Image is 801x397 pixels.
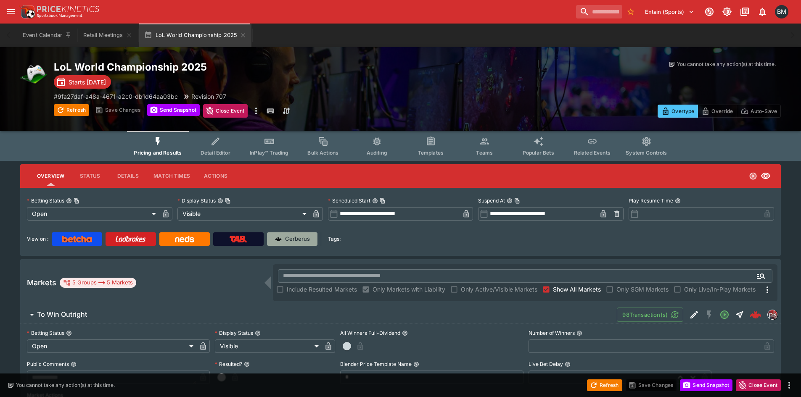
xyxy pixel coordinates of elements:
[529,329,575,337] p: Number of Winners
[698,105,737,118] button: Override
[66,330,72,336] button: Betting Status
[27,339,196,353] div: Open
[680,379,732,391] button: Send Snapshot
[201,150,230,156] span: Detail Editor
[565,361,571,367] button: Live Bet Delay
[54,60,418,74] h2: Copy To Clipboard
[514,198,520,204] button: Copy To Clipboard
[750,309,761,321] div: 18b0daa7-49e3-4056-8eb2-a0f80845e2e2
[529,360,563,368] p: Live Bet Delay
[215,360,242,368] p: Resulted?
[66,198,72,204] button: Betting StatusCopy To Clipboard
[684,285,756,294] span: Only Live/In-Play Markets
[115,236,146,242] img: Ladbrokes
[255,330,261,336] button: Display Status
[762,285,772,295] svg: More
[20,306,617,323] button: To Win Outright
[629,197,673,204] p: Play Resume Time
[372,198,378,204] button: Scheduled StartCopy To Clipboard
[658,105,698,118] button: Overtype
[737,105,781,118] button: Auto-Save
[147,166,197,186] button: Match Times
[134,150,182,156] span: Pricing and Results
[37,14,82,18] img: Sportsbook Management
[717,307,732,322] button: Open
[244,361,250,367] button: Resulted?
[340,360,412,368] p: Blender Price Template Name
[69,78,106,87] p: Starts [DATE]
[215,339,322,353] div: Visible
[109,166,147,186] button: Details
[215,329,253,337] p: Display Status
[523,150,554,156] span: Popular Bets
[772,3,791,21] button: Byron Monk
[702,4,717,19] button: Connected to PK
[175,236,194,242] img: Neds
[576,5,622,18] input: search
[63,278,133,288] div: 5 Groups 5 Markets
[225,198,231,204] button: Copy To Clipboard
[328,232,341,246] label: Tags:
[711,107,733,116] p: Override
[476,150,493,156] span: Teams
[71,166,109,186] button: Status
[671,107,694,116] p: Overtype
[753,268,769,284] button: Open
[658,105,781,118] div: Start From
[16,381,115,389] p: You cannot take any action(s) at this time.
[191,92,226,101] p: Revision 707
[736,379,781,391] button: Close Event
[747,306,764,323] a: 18b0daa7-49e3-4056-8eb2-a0f80845e2e2
[328,197,370,204] p: Scheduled Start
[275,236,282,242] img: Cerberus
[719,4,735,19] button: Toggle light/dark mode
[78,24,137,47] button: Retail Meetings
[230,236,247,242] img: TabNZ
[307,150,338,156] span: Bulk Actions
[3,4,19,19] button: open drawer
[587,379,622,391] button: Refresh
[287,285,357,294] span: Include Resulted Markets
[461,285,537,294] span: Only Active/Visible Markets
[640,5,699,18] button: Select Tenant
[768,310,777,319] img: pricekinetics
[203,104,248,118] button: Close Event
[732,307,747,322] button: Straight
[750,309,761,321] img: logo-cerberus--red.svg
[54,92,178,101] p: Copy To Clipboard
[687,307,702,322] button: Edit Detail
[27,232,48,246] label: View on :
[177,207,309,221] div: Visible
[27,197,64,204] p: Betting Status
[139,24,252,47] button: LoL World Championship 2025
[250,150,288,156] span: InPlay™ Trading
[624,5,637,18] button: No Bookmarks
[751,107,777,116] p: Auto-Save
[574,150,611,156] span: Related Events
[20,60,47,87] img: esports.png
[367,150,387,156] span: Auditing
[37,6,99,12] img: PriceKinetics
[418,150,444,156] span: Templates
[677,60,776,68] p: You cannot take any action(s) at this time.
[702,307,717,322] button: SGM Disabled
[749,172,757,180] svg: Open
[197,166,235,186] button: Actions
[217,198,223,204] button: Display StatusCopy To Clipboard
[267,232,317,246] a: Cerberus
[18,24,77,47] button: Event Calendar
[576,330,582,336] button: Number of Winners
[27,278,56,287] h5: Markets
[775,5,788,18] div: Byron Monk
[617,308,683,322] button: 98Transaction(s)
[27,329,64,337] p: Betting Status
[251,104,261,118] button: more
[755,4,770,19] button: Notifications
[413,361,419,367] button: Blender Price Template Name
[478,197,505,204] p: Suspend At
[37,310,87,319] h6: To Win Outright
[380,198,386,204] button: Copy To Clipboard
[761,171,771,181] svg: Visible
[626,150,667,156] span: System Controls
[19,3,35,20] img: PriceKinetics Logo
